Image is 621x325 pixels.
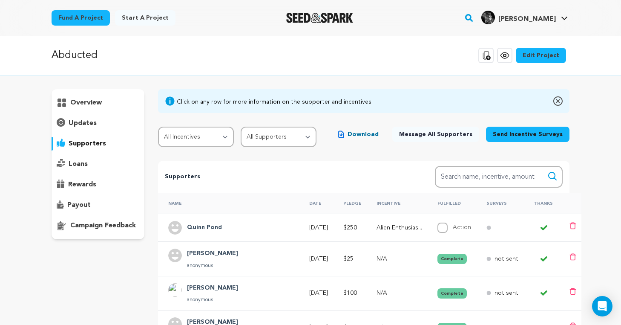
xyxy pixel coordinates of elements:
[168,221,182,235] img: user.png
[187,283,238,293] h4: Drew Nick
[331,127,385,142] button: Download
[494,289,518,297] p: not sent
[165,172,408,182] p: Supporters
[435,166,563,188] input: Search name, incentive, amount
[286,13,353,23] img: Seed&Spark Logo Dark Mode
[481,11,495,24] img: 18c045636198d3cd.jpg
[70,221,136,231] p: campaign feedback
[377,223,422,232] p: Alien Enthusiast
[52,116,144,130] button: updates
[592,296,612,316] div: Open Intercom Messenger
[70,98,102,108] p: overview
[299,193,333,214] th: Date
[52,219,144,232] button: campaign feedback
[486,127,569,142] button: Send Incentive Surveys
[52,178,144,192] button: rewards
[158,193,299,214] th: Name
[523,193,559,214] th: Thanks
[286,13,353,23] a: Seed&Spark Homepage
[187,249,238,259] h4: Urshula Edwards
[187,296,238,303] p: anonymous
[377,289,422,297] p: N/A
[453,224,471,230] label: Action
[399,130,472,139] span: Message All Supporters
[392,127,479,142] button: Message All Supporters
[177,98,373,106] div: Click on any row for more information on the supporter and incentives.
[187,223,222,233] h4: Quinn Pond
[69,139,106,149] p: supporters
[427,193,476,214] th: Fulfilled
[348,130,379,139] span: Download
[52,198,144,212] button: payout
[52,157,144,171] button: loans
[476,193,523,214] th: Surveys
[69,159,88,169] p: loans
[480,9,569,24] a: Raechel Z.'s Profile
[52,96,144,110] button: overview
[343,225,357,231] span: $250
[68,180,96,190] p: rewards
[343,256,354,262] span: $25
[481,11,556,24] div: Raechel Z.'s Profile
[498,16,556,23] span: [PERSON_NAME]
[187,262,238,269] p: anonymous
[553,96,563,106] img: close-o.svg
[516,48,566,63] a: Edit Project
[52,10,110,26] a: Fund a project
[437,254,467,264] button: Complete
[168,283,182,297] img: ACg8ocKjVjT2K_aVmdHAiSkUGKiwGqGJXQmjyLnTev6G_WdggeI7Io366g=s96-c
[115,10,175,26] a: Start a project
[168,249,182,262] img: user.png
[366,193,427,214] th: Incentive
[437,288,467,299] button: Complete
[343,290,357,296] span: $100
[52,48,98,63] p: Abducted
[377,255,422,263] p: N/A
[67,200,91,210] p: payout
[309,289,328,297] p: [DATE]
[309,255,328,263] p: [DATE]
[69,118,97,128] p: updates
[480,9,569,27] span: Raechel Z.'s Profile
[309,223,328,232] p: [DATE]
[494,255,518,263] p: not sent
[333,193,366,214] th: Pledge
[52,137,144,151] button: supporters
